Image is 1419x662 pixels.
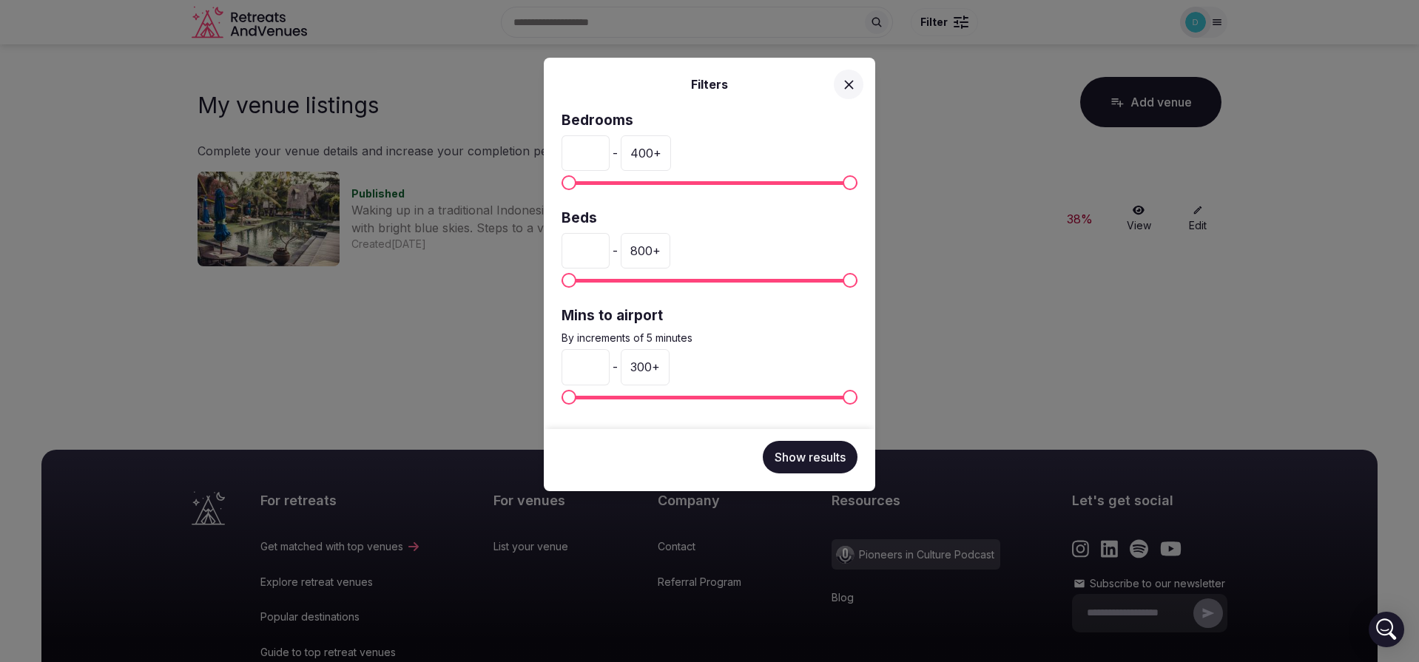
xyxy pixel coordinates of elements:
[613,242,618,260] span: -
[562,390,576,405] span: Minimum
[613,144,618,162] span: -
[562,331,857,345] p: By increments of 5 minutes
[562,306,857,326] label: Mins to airport
[843,273,857,288] span: Maximum
[562,111,857,131] label: Bedrooms
[621,135,671,171] div: 400 +
[1369,612,1404,647] div: Open Intercom Messenger
[843,175,857,190] span: Maximum
[621,349,670,385] div: 300 +
[763,441,857,473] button: Show results
[613,358,618,376] span: -
[562,75,857,93] h2: Filters
[562,209,857,229] label: Beds
[562,175,576,190] span: Minimum
[621,233,670,268] div: 800 +
[562,273,576,288] span: Minimum
[843,390,857,405] span: Maximum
